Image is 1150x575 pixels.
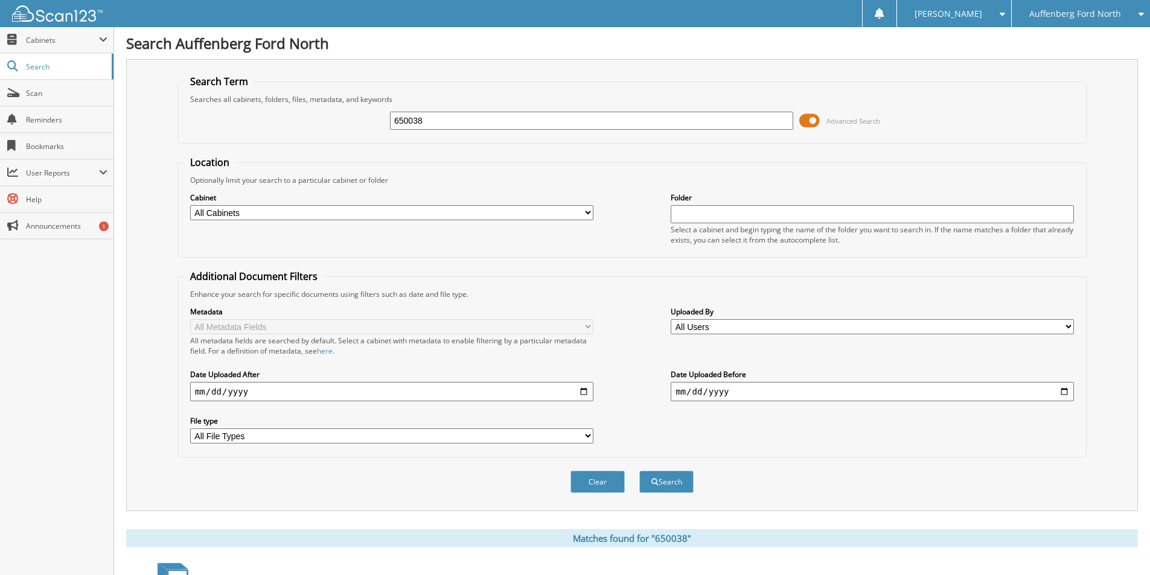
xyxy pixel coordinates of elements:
label: Metadata [190,307,593,317]
label: Uploaded By [671,307,1074,317]
span: Search [26,62,106,72]
button: Search [639,471,694,493]
label: Cabinet [190,192,593,203]
span: Help [26,194,107,205]
div: Matches found for "650038" [126,529,1138,547]
label: Folder [671,192,1074,203]
h1: Search Auffenberg Ford North [126,33,1138,53]
span: Announcements [26,221,107,231]
button: Clear [570,471,625,493]
label: Date Uploaded After [190,369,593,380]
span: Reminders [26,115,107,125]
img: scan123-logo-white.svg [12,5,103,22]
div: Select a cabinet and begin typing the name of the folder you want to search in. If the name match... [671,224,1074,245]
div: Searches all cabinets, folders, files, metadata, and keywords [184,94,1080,104]
div: All metadata fields are searched by default. Select a cabinet with metadata to enable filtering b... [190,335,593,356]
div: Enhance your search for specific documents using filters such as date and file type. [184,289,1080,299]
input: start [190,382,593,401]
div: 1 [99,221,109,231]
span: User Reports [26,168,99,178]
input: end [671,382,1074,401]
legend: Additional Document Filters [184,270,324,283]
span: Auffenberg Ford North [1029,10,1121,17]
div: Optionally limit your search to a particular cabinet or folder [184,175,1080,185]
span: Bookmarks [26,141,107,151]
a: here [317,346,333,356]
span: Advanced Search [826,116,880,125]
span: Scan [26,88,107,98]
legend: Location [184,156,235,169]
span: [PERSON_NAME] [915,10,982,17]
span: Cabinets [26,35,99,45]
label: File type [190,416,593,426]
legend: Search Term [184,75,254,88]
label: Date Uploaded Before [671,369,1074,380]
